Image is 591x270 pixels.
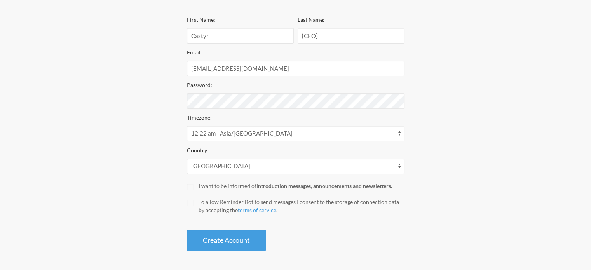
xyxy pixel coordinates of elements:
[187,184,193,190] input: I want to be informed ofintroduction messages, announcements and newsletters.
[238,207,276,213] a: terms of service
[187,49,202,56] label: Email:
[187,82,212,88] label: Password:
[187,230,266,251] button: Create Account
[187,114,212,121] label: Timezone:
[199,182,404,190] div: I want to be informed of
[187,16,215,23] label: First Name:
[199,198,404,214] div: To allow Reminder Bot to send messages I consent to the storage of connection data by accepting t...
[187,147,209,153] label: Country:
[187,200,193,206] input: To allow Reminder Bot to send messages I consent to the storage of connection data by accepting t...
[256,183,392,189] strong: introduction messages, announcements and newsletters.
[298,16,324,23] label: Last Name:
